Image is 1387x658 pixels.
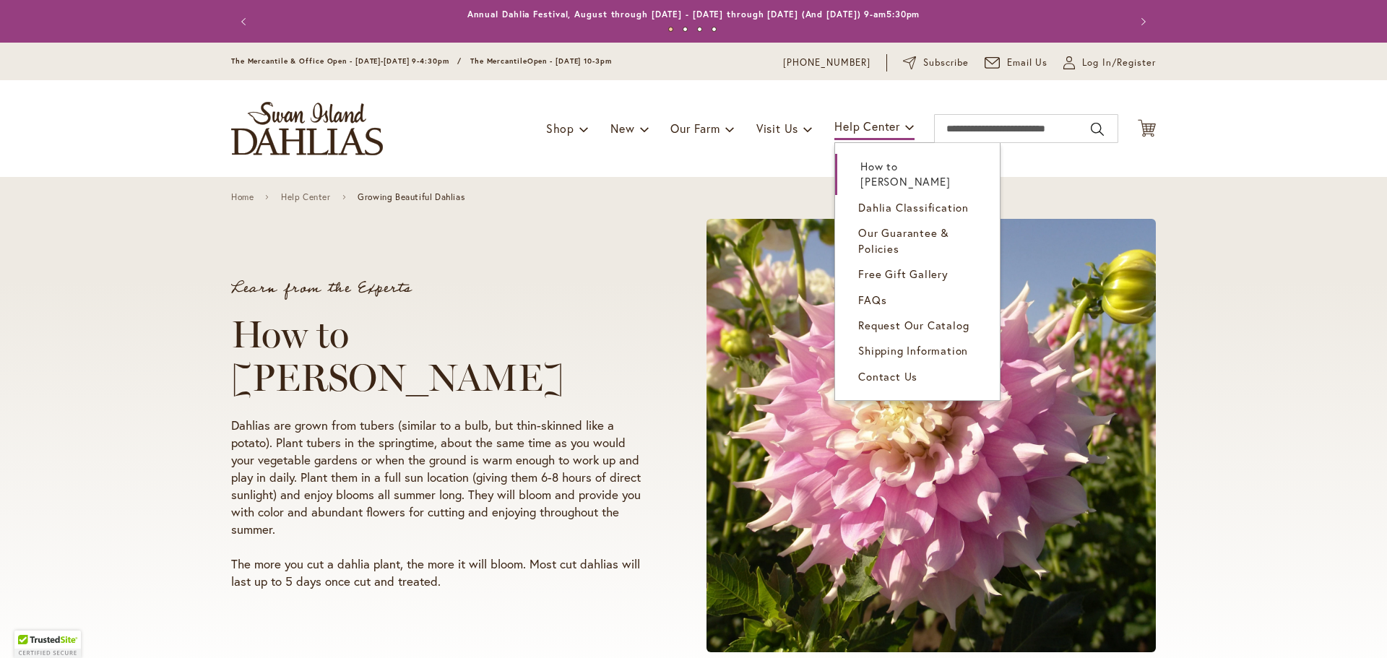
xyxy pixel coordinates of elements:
p: The more you cut a dahlia plant, the more it will bloom. Most cut dahlias will last up to 5 days ... [231,555,652,590]
a: Help Center [281,192,331,202]
a: Subscribe [903,56,969,70]
span: Help Center [834,118,900,134]
button: Next [1127,7,1156,36]
button: 4 of 4 [712,27,717,32]
a: [PHONE_NUMBER] [783,56,870,70]
button: 1 of 4 [668,27,673,32]
p: Dahlias are grown from tubers (similar to a bulb, but thin-skinned like a potato). Plant tubers i... [231,417,652,538]
span: Our Farm [670,121,720,136]
div: TrustedSite Certified [14,631,81,658]
a: Email Us [985,56,1048,70]
a: Annual Dahlia Festival, August through [DATE] - [DATE] through [DATE] (And [DATE]) 9-am5:30pm [467,9,920,20]
span: Shipping Information [858,343,968,358]
button: 3 of 4 [697,27,702,32]
span: Contact Us [858,369,917,384]
span: Visit Us [756,121,798,136]
span: How to [PERSON_NAME] [860,159,950,189]
span: The Mercantile & Office Open - [DATE]-[DATE] 9-4:30pm / The Mercantile [231,56,527,66]
span: FAQs [858,293,886,307]
span: Dahlia Classification [858,200,969,215]
button: 2 of 4 [683,27,688,32]
span: Growing Beautiful Dahlias [358,192,465,202]
span: Open - [DATE] 10-3pm [527,56,612,66]
span: Log In/Register [1082,56,1156,70]
span: Our Guarantee & Policies [858,225,949,255]
span: New [610,121,634,136]
span: Shop [546,121,574,136]
span: Subscribe [923,56,969,70]
a: Home [231,192,254,202]
span: Free Gift Gallery [858,267,949,281]
a: Log In/Register [1063,56,1156,70]
p: Learn from the Experts [231,281,652,295]
span: Request Our Catalog [858,318,969,332]
span: Email Us [1007,56,1048,70]
h1: How to [PERSON_NAME] [231,313,652,399]
button: Previous [231,7,260,36]
a: store logo [231,102,383,155]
